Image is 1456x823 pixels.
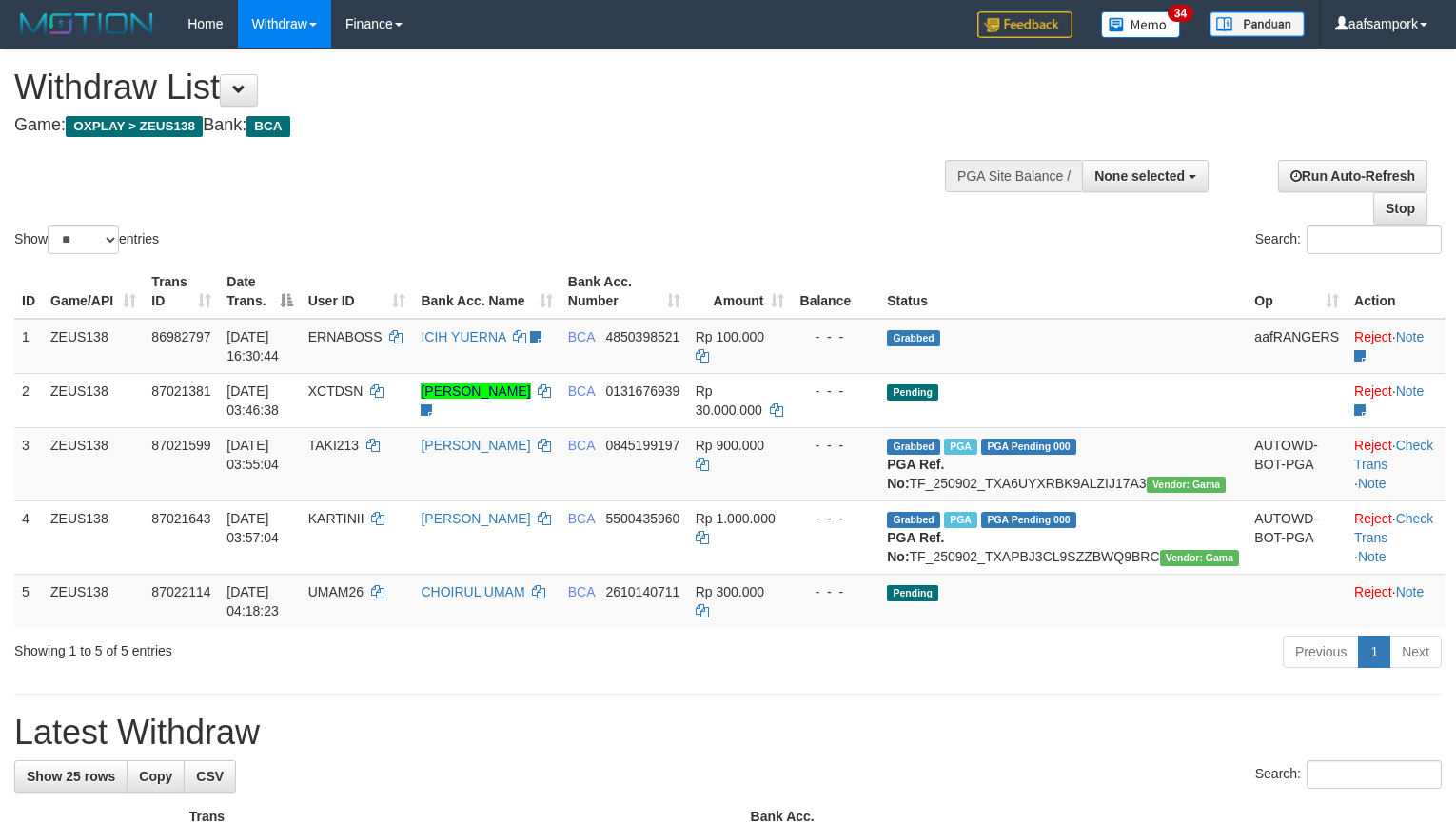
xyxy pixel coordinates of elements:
[421,383,530,399] a: [PERSON_NAME]
[1358,476,1387,491] a: Note
[14,574,43,628] td: 5
[151,383,210,399] span: 87021381
[219,265,300,319] th: Date Trans.: activate to sort column descending
[945,160,1082,192] div: PGA Site Balance /
[1168,5,1193,22] span: 34
[421,511,530,526] a: [PERSON_NAME]
[14,225,159,254] label: Show entries
[1278,160,1427,192] a: Run Auto-Refresh
[561,265,688,319] th: Bank Acc. Number: activate to sort column ascending
[308,329,383,344] span: ERNABOSS
[696,438,764,453] span: Rp 900.000
[1396,383,1425,399] a: Note
[688,265,793,319] th: Amount: activate to sort column ascending
[1210,11,1305,37] img: panduan.png
[799,582,872,601] div: - - -
[799,509,872,528] div: - - -
[301,265,414,319] th: User ID: activate to sort column ascending
[605,329,679,344] span: Copy 4850398521 to clipboard
[1396,329,1425,344] a: Note
[799,436,872,455] div: - - -
[1147,477,1227,493] span: Vendor URL: https://trx31.1velocity.biz
[196,769,224,784] span: CSV
[226,584,279,618] span: [DATE] 04:18:23
[151,511,210,526] span: 87021643
[226,438,279,472] span: [DATE] 03:55:04
[605,383,679,399] span: Copy 0131676939 to clipboard
[1347,500,1446,574] td: · ·
[1347,319,1446,374] td: ·
[1247,265,1347,319] th: Op: activate to sort column ascending
[43,427,144,500] td: ZEUS138
[568,584,595,599] span: BCA
[1094,168,1185,184] span: None selected
[184,760,236,793] a: CSV
[1358,636,1390,668] a: 1
[981,512,1076,528] span: PGA Pending
[27,769,115,784] span: Show 25 rows
[413,265,560,319] th: Bank Acc. Name: activate to sort column ascending
[887,439,940,455] span: Grabbed
[14,10,159,38] img: MOTION_logo.png
[1247,500,1347,574] td: AUTOWD-BOT-PGA
[226,383,279,418] span: [DATE] 03:46:38
[308,438,359,453] span: TAKI213
[568,383,595,399] span: BCA
[696,383,762,418] span: Rp 30.000.000
[308,584,364,599] span: UMAM26
[43,319,144,374] td: ZEUS138
[48,225,119,254] select: Showentries
[605,511,679,526] span: Copy 5500435960 to clipboard
[1354,438,1433,472] a: Check Trans
[421,329,505,344] a: ICIH YUERNA
[1347,427,1446,500] td: · ·
[226,511,279,545] span: [DATE] 03:57:04
[1247,319,1347,374] td: aafRANGERS
[1354,584,1392,599] a: Reject
[14,427,43,500] td: 3
[14,116,952,135] h4: Game: Bank:
[14,265,43,319] th: ID
[151,438,210,453] span: 87021599
[1307,225,1442,254] input: Search:
[14,319,43,374] td: 1
[127,760,185,793] a: Copy
[696,511,776,526] span: Rp 1.000.000
[14,373,43,427] td: 2
[1354,383,1392,399] a: Reject
[1255,225,1442,254] label: Search:
[14,69,952,107] h1: Withdraw List
[799,382,872,401] div: - - -
[421,438,530,453] a: [PERSON_NAME]
[14,714,1442,752] h1: Latest Withdraw
[139,769,172,784] span: Copy
[43,265,144,319] th: Game/API: activate to sort column ascending
[1247,427,1347,500] td: AUTOWD-BOT-PGA
[144,265,219,319] th: Trans ID: activate to sort column ascending
[605,584,679,599] span: Copy 2610140711 to clipboard
[246,116,289,137] span: BCA
[977,11,1072,38] img: Feedback.jpg
[1283,636,1359,668] a: Previous
[1307,760,1442,789] input: Search:
[1354,511,1433,545] a: Check Trans
[792,265,879,319] th: Balance
[696,584,764,599] span: Rp 300.000
[887,512,940,528] span: Grabbed
[1354,329,1392,344] a: Reject
[879,265,1247,319] th: Status
[14,760,128,793] a: Show 25 rows
[43,373,144,427] td: ZEUS138
[799,327,872,346] div: - - -
[887,530,944,564] b: PGA Ref. No:
[981,439,1076,455] span: PGA Pending
[1082,160,1209,192] button: None selected
[151,584,210,599] span: 87022114
[887,384,938,401] span: Pending
[1160,550,1240,566] span: Vendor URL: https://trx31.1velocity.biz
[568,329,595,344] span: BCA
[66,116,203,137] span: OXPLAY > ZEUS138
[568,511,595,526] span: BCA
[14,634,593,660] div: Showing 1 to 5 of 5 entries
[308,511,364,526] span: KARTINII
